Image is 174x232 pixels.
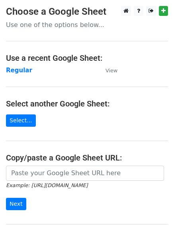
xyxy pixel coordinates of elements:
[6,153,168,162] h4: Copy/paste a Google Sheet URL:
[6,166,164,181] input: Paste your Google Sheet URL here
[6,53,168,63] h4: Use a recent Google Sheet:
[6,6,168,17] h3: Choose a Google Sheet
[6,99,168,108] h4: Select another Google Sheet:
[6,114,36,127] a: Select...
[6,182,88,188] small: Example: [URL][DOMAIN_NAME]
[6,198,26,210] input: Next
[6,21,168,29] p: Use one of the options below...
[106,68,117,73] small: View
[98,67,117,74] a: View
[6,67,32,74] a: Regular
